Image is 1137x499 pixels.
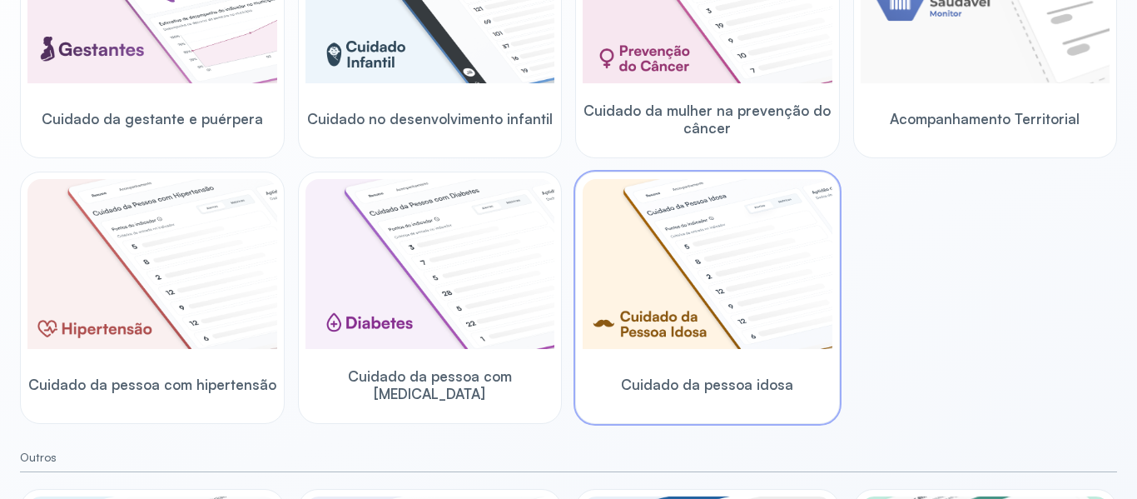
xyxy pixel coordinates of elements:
[305,367,555,403] span: Cuidado da pessoa com [MEDICAL_DATA]
[583,102,832,137] span: Cuidado da mulher na prevenção do câncer
[583,179,832,349] img: elderly.png
[20,451,1117,465] small: Outros
[27,179,277,349] img: hypertension.png
[307,110,553,127] span: Cuidado no desenvolvimento infantil
[42,110,263,127] span: Cuidado da gestante e puérpera
[305,179,555,349] img: diabetics.png
[890,110,1080,127] span: Acompanhamento Territorial
[28,376,276,393] span: Cuidado da pessoa com hipertensão
[621,376,793,393] span: Cuidado da pessoa idosa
